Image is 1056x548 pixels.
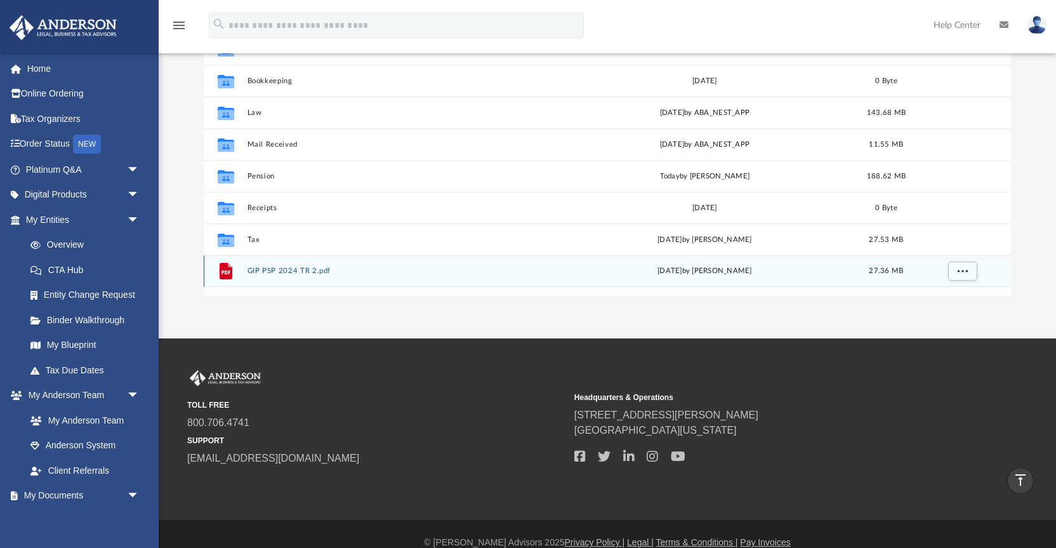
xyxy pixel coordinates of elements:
[9,483,152,509] a: My Documentsarrow_drop_down
[9,81,159,107] a: Online Ordering
[574,425,737,436] a: [GEOGRAPHIC_DATA][US_STATE]
[18,232,159,258] a: Overview
[1027,16,1046,34] img: User Pic
[1013,472,1028,488] i: vertical_align_top
[18,458,152,483] a: Client Referrals
[554,76,855,87] div: [DATE]
[867,109,906,116] span: 143.68 MB
[1007,467,1034,494] a: vertical_align_top
[73,135,101,154] div: NEW
[875,204,897,211] span: 0 Byte
[247,140,548,149] button: Mail Received
[554,171,855,182] div: by [PERSON_NAME]
[187,435,565,446] small: SUPPORT
[565,537,625,547] a: Privacy Policy |
[9,157,159,182] a: Platinum Q&Aarrow_drop_down
[247,77,548,85] button: Bookkeeping
[247,172,548,180] button: Pension
[554,107,855,119] div: [DATE] by ABA_NEST_APP
[204,33,1012,297] div: grid
[18,257,159,283] a: CTA Hub
[554,139,855,150] div: [DATE] by ABA_NEST_APP
[187,417,249,428] a: 800.706.4741
[127,207,152,233] span: arrow_drop_down
[247,204,548,212] button: Receipts
[127,483,152,509] span: arrow_drop_down
[18,433,152,458] a: Anderson System
[187,370,263,387] img: Anderson Advisors Platinum Portal
[6,15,121,40] img: Anderson Advisors Platinum Portal
[18,408,146,433] a: My Anderson Team
[212,17,226,31] i: search
[127,182,152,208] span: arrow_drop_down
[867,173,906,180] span: 188.62 MB
[18,307,159,333] a: Binder Walkthrough
[740,537,790,547] a: Pay Invoices
[127,383,152,409] span: arrow_drop_down
[9,207,159,232] a: My Entitiesarrow_drop_down
[18,333,152,358] a: My Blueprint
[9,383,152,408] a: My Anderson Teamarrow_drop_down
[247,236,548,244] button: Tax
[9,56,159,81] a: Home
[869,267,903,274] span: 27.36 MB
[247,109,548,117] button: Law
[127,157,152,183] span: arrow_drop_down
[9,131,159,157] a: Order StatusNEW
[18,358,159,383] a: Tax Due Dates
[947,262,977,281] button: More options
[171,18,187,33] i: menu
[187,453,359,464] a: [EMAIL_ADDRESS][DOMAIN_NAME]
[187,399,565,411] small: TOLL FREE
[574,392,953,403] small: Headquarters & Operations
[554,265,855,277] div: [DATE] by [PERSON_NAME]
[869,236,903,243] span: 27.53 MB
[869,141,903,148] span: 11.55 MB
[171,24,187,33] a: menu
[9,106,159,131] a: Tax Organizers
[574,410,758,420] a: [STREET_ADDRESS][PERSON_NAME]
[247,267,548,275] button: GIP PSP 2024 TR 2.pdf
[554,234,855,246] div: [DATE] by [PERSON_NAME]
[9,182,159,208] a: Digital Productsarrow_drop_down
[875,77,897,84] span: 0 Byte
[627,537,654,547] a: Legal |
[554,203,855,214] div: [DATE]
[18,283,159,308] a: Entity Change Request
[656,537,738,547] a: Terms & Conditions |
[659,173,679,180] span: today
